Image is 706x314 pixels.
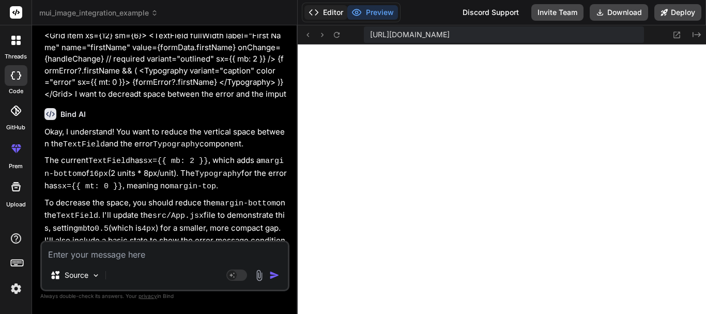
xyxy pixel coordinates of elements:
[195,170,241,178] code: Typography
[298,44,706,314] iframe: Preview
[40,291,289,301] p: Always double-check its answers. Your in Bind
[88,157,130,166] code: TextField
[6,200,26,209] label: Upload
[9,87,23,96] label: code
[44,155,287,193] p: The current has , which adds a of (2 units * 8px/unit). The for the error has , meaning no .
[153,140,199,149] code: Typography
[9,162,23,171] label: prem
[269,270,280,280] img: icon
[347,5,398,20] button: Preview
[304,5,347,20] button: Editor
[139,293,157,299] span: privacy
[531,4,584,21] button: Invite Team
[60,109,86,119] h6: Bind AI
[95,225,109,233] code: 0.5
[590,4,648,21] button: Download
[57,182,122,191] code: sx={{ mt: 0 }}
[63,140,105,149] code: TextField
[370,29,450,40] span: [URL][DOMAIN_NAME]
[44,157,284,178] code: margin-bottom
[170,182,216,191] code: margin-top
[44,30,287,100] p: <Grid item xs={12} sm={6}> <TextField fullWidth label="First Name" name="firstName" value={formDa...
[152,212,204,220] code: src/App.jsx
[78,225,87,233] code: mb
[654,4,701,21] button: Deploy
[65,270,88,280] p: Source
[39,8,158,18] span: mui_image_integration_example
[89,170,108,178] code: 16px
[253,270,265,281] img: attachment
[5,52,27,61] label: threads
[7,280,25,297] img: settings
[44,126,287,151] p: Okay, I understand! You want to reduce the vertical space between the and the error component.
[56,212,98,220] code: TextField
[44,197,287,259] p: To decrease the space, you should reduce the on the . I'll update the file to demonstrate this, s...
[216,199,276,208] code: margin-bottom
[6,123,25,132] label: GitHub
[143,157,208,166] code: sx={{ mb: 2 }}
[142,225,156,233] code: 4px
[91,271,100,280] img: Pick Models
[456,4,525,21] div: Discord Support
